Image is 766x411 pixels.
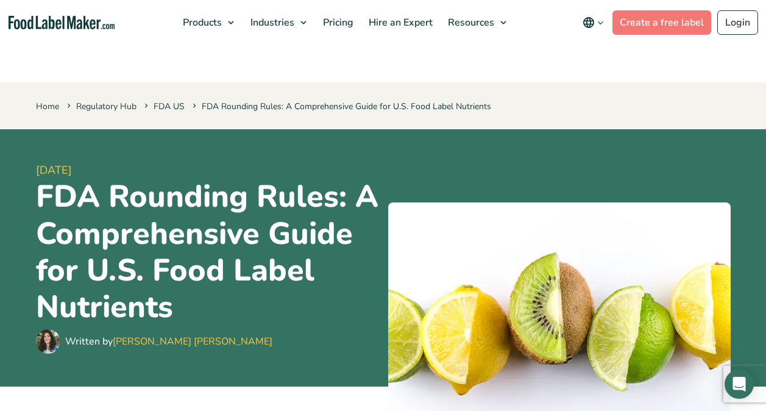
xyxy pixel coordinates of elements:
a: Home [36,101,59,112]
span: [DATE] [36,162,378,179]
span: Resources [444,16,495,29]
div: Open Intercom Messenger [725,370,754,399]
a: Create a free label [612,10,711,35]
a: [PERSON_NAME] [PERSON_NAME] [113,335,272,348]
h1: FDA Rounding Rules: A Comprehensive Guide for U.S. Food Label Nutrients [36,179,378,326]
span: FDA Rounding Rules: A Comprehensive Guide for U.S. Food Label Nutrients [190,101,491,112]
span: Industries [247,16,296,29]
a: Login [717,10,758,35]
a: FDA US [154,101,185,112]
a: Regulatory Hub [76,101,137,112]
div: Written by [65,334,272,349]
span: Hire an Expert [365,16,434,29]
span: Products [179,16,223,29]
span: Pricing [319,16,355,29]
img: Maria Abi Hanna - Food Label Maker [36,329,60,354]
